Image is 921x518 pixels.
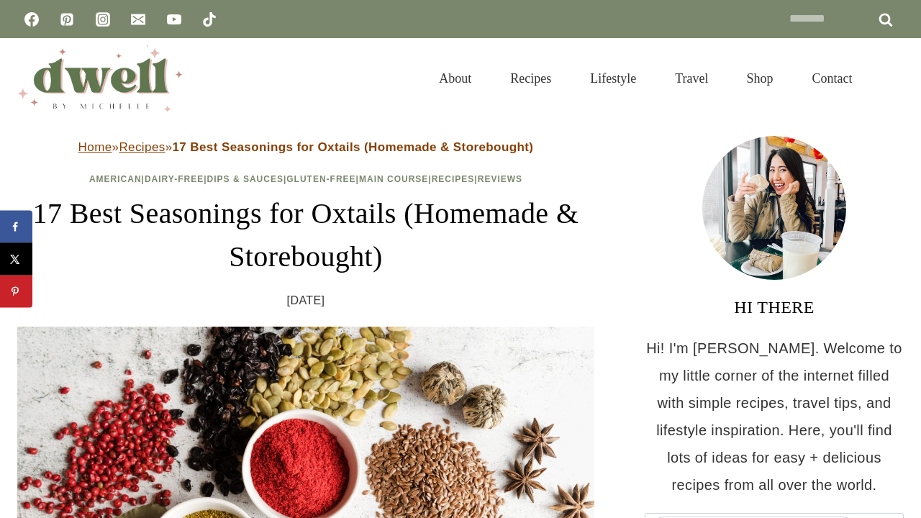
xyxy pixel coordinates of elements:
img: DWELL by michelle [17,45,183,112]
a: Home [78,140,112,154]
a: About [419,53,491,104]
span: | | | | | | [89,174,522,184]
p: Hi! I'm [PERSON_NAME]. Welcome to my little corner of the internet filled with simple recipes, tr... [645,335,904,499]
a: TikTok [195,5,224,34]
nav: Primary Navigation [419,53,872,104]
span: » » [78,140,534,154]
a: American [89,174,142,184]
a: Lifestyle [571,53,655,104]
a: Shop [727,53,793,104]
a: Facebook [17,5,46,34]
a: Instagram [89,5,117,34]
a: Recipes [491,53,571,104]
a: Email [124,5,153,34]
h3: HI THERE [645,294,904,320]
h1: 17 Best Seasonings for Oxtails (Homemade & Storebought) [17,192,594,278]
a: Main Course [359,174,428,184]
a: YouTube [160,5,189,34]
strong: 17 Best Seasonings for Oxtails (Homemade & Storebought) [173,140,534,154]
a: Recipes [119,140,165,154]
a: Reviews [478,174,522,184]
a: Dips & Sauces [207,174,283,184]
time: [DATE] [287,290,325,312]
a: Travel [655,53,727,104]
a: Pinterest [53,5,81,34]
button: View Search Form [879,66,904,91]
a: Dairy-Free [145,174,204,184]
a: Gluten-Free [286,174,355,184]
a: Contact [793,53,872,104]
a: Recipes [432,174,475,184]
